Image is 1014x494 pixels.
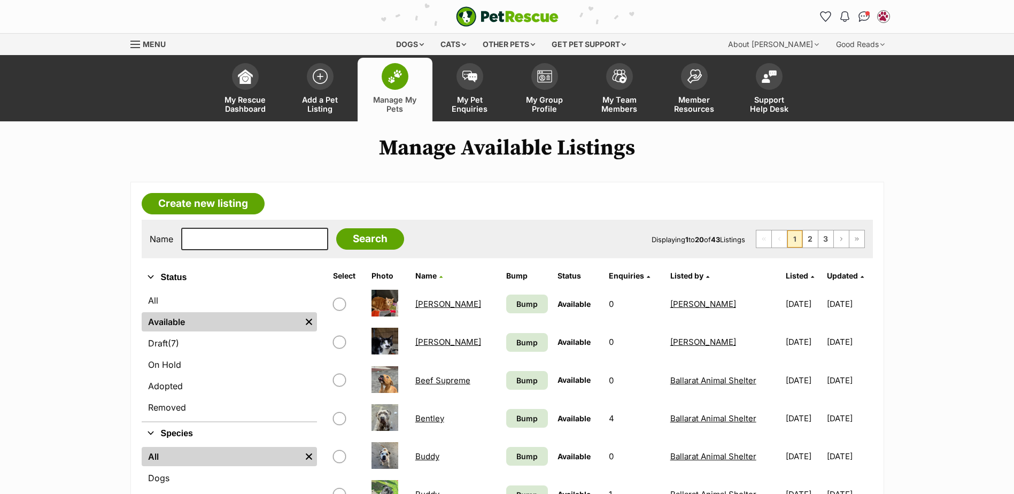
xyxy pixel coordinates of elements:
div: About [PERSON_NAME] [721,34,826,55]
td: [DATE] [781,285,826,322]
button: My account [875,8,892,25]
a: Listed [786,271,814,280]
span: Available [558,452,591,461]
button: Status [142,271,317,284]
a: Last page [849,230,864,248]
strong: 1 [685,235,688,244]
strong: 20 [695,235,704,244]
td: [DATE] [781,323,826,360]
th: Select [329,267,366,284]
a: Manage My Pets [358,58,432,121]
td: 0 [605,285,664,322]
img: Ballarat Animal Shelter profile pic [878,11,889,22]
span: My Rescue Dashboard [221,95,269,113]
a: All [142,447,301,466]
a: Remove filter [301,312,317,331]
span: First page [756,230,771,248]
span: Available [558,337,591,346]
span: Bump [516,298,538,310]
img: help-desk-icon-fdf02630f3aa405de69fd3d07c3f3aa587a6932b1a1747fa1d2bba05be0121f9.svg [762,70,777,83]
td: [DATE] [827,285,871,322]
a: Dogs [142,468,317,488]
span: Displaying to of Listings [652,235,745,244]
a: Updated [827,271,864,280]
strong: 43 [711,235,720,244]
a: All [142,291,317,310]
td: [DATE] [827,323,871,360]
input: Search [336,228,404,250]
div: Dogs [389,34,431,55]
a: Ballarat Animal Shelter [670,451,756,461]
a: Buddy [415,451,439,461]
a: Create new listing [142,193,265,214]
div: Status [142,289,317,421]
a: Bump [506,333,548,352]
td: 0 [605,362,664,399]
button: Notifications [837,8,854,25]
span: Member Resources [670,95,718,113]
span: Previous page [772,230,787,248]
img: manage-my-pets-icon-02211641906a0b7f246fdf0571729dbe1e7629f14944591b6c1af311fb30b64b.svg [388,70,402,83]
div: Cats [433,34,474,55]
a: Support Help Desk [732,58,807,121]
td: [DATE] [827,400,871,437]
a: Menu [130,34,173,53]
span: Listed by [670,271,703,280]
a: Page 2 [803,230,818,248]
img: logo-e224e6f780fb5917bec1dbf3a21bbac754714ae5b6737aabdf751b685950b380.svg [456,6,559,27]
a: Favourites [817,8,834,25]
a: PetRescue [456,6,559,27]
td: 4 [605,400,664,437]
span: translation missing: en.admin.listings.index.attributes.enquiries [609,271,644,280]
a: My Pet Enquiries [432,58,507,121]
span: Support Help Desk [745,95,793,113]
span: Name [415,271,437,280]
img: dashboard-icon-eb2f2d2d3e046f16d808141f083e7271f6b2e854fb5c12c21221c1fb7104beca.svg [238,69,253,84]
img: notifications-46538b983faf8c2785f20acdc204bb7945ddae34d4c08c2a6579f10ce5e182be.svg [840,11,849,22]
span: Available [558,375,591,384]
a: Bump [506,295,548,313]
a: [PERSON_NAME] [670,299,736,309]
a: Ballarat Animal Shelter [670,375,756,385]
span: Bump [516,451,538,462]
div: Other pets [475,34,543,55]
span: Available [558,299,591,308]
span: Updated [827,271,858,280]
a: My Group Profile [507,58,582,121]
a: [PERSON_NAME] [415,337,481,347]
span: Listed [786,271,808,280]
td: 0 [605,323,664,360]
th: Bump [502,267,552,284]
a: Page 3 [818,230,833,248]
span: Menu [143,40,166,49]
th: Photo [367,267,410,284]
a: Name [415,271,443,280]
img: pet-enquiries-icon-7e3ad2cf08bfb03b45e93fb7055b45f3efa6380592205ae92323e6603595dc1f.svg [462,71,477,82]
a: Add a Pet Listing [283,58,358,121]
td: [DATE] [781,400,826,437]
a: [PERSON_NAME] [415,299,481,309]
img: add-pet-listing-icon-0afa8454b4691262ce3f59096e99ab1cd57d4a30225e0717b998d2c9b9846f56.svg [313,69,328,84]
a: Remove filter [301,447,317,466]
a: Bump [506,447,548,466]
a: Available [142,312,301,331]
a: Enquiries [609,271,650,280]
a: Listed by [670,271,709,280]
span: (7) [168,337,179,350]
span: Bump [516,413,538,424]
td: [DATE] [781,362,826,399]
span: Page 1 [787,230,802,248]
a: Member Resources [657,58,732,121]
a: [PERSON_NAME] [670,337,736,347]
a: On Hold [142,355,317,374]
div: Good Reads [829,34,892,55]
a: Ballarat Animal Shelter [670,413,756,423]
span: Bump [516,375,538,386]
td: [DATE] [827,362,871,399]
a: Bump [506,409,548,428]
a: Adopted [142,376,317,396]
td: [DATE] [827,438,871,475]
span: My Group Profile [521,95,569,113]
img: group-profile-icon-3fa3cf56718a62981997c0bc7e787c4b2cf8bcc04b72c1350f741eb67cf2f40e.svg [537,70,552,83]
img: chat-41dd97257d64d25036548639549fe6c8038ab92f7586957e7f3b1b290dea8141.svg [858,11,870,22]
